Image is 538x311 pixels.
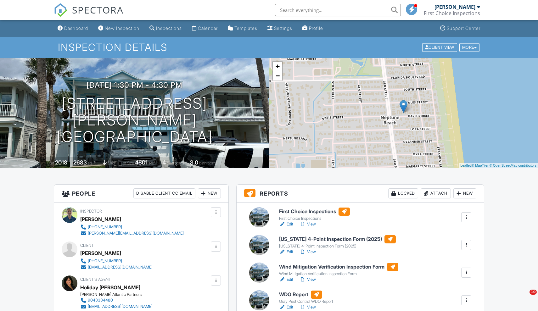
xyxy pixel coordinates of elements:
a: [PHONE_NUMBER] [80,258,153,264]
div: [PHONE_NUMBER] [88,225,122,230]
div: [PERSON_NAME] [80,214,121,224]
div: [EMAIL_ADDRESS][DOMAIN_NAME] [88,304,153,309]
a: Support Center [438,23,483,34]
a: View [300,276,316,283]
div: [PHONE_NUMBER] [88,258,122,264]
a: Dashboard [55,23,91,34]
a: New Inspection [96,23,142,34]
div: New Inspection [105,25,139,31]
a: Edit [279,221,293,227]
a: Zoom out [273,71,282,81]
div: 4 [162,159,166,166]
div: [PERSON_NAME] [80,248,121,258]
div: [PERSON_NAME] Atlantic Partners [80,292,158,297]
h1: [STREET_ADDRESS][PERSON_NAME] [GEOGRAPHIC_DATA] [10,95,259,145]
a: Holiday [PERSON_NAME] [80,283,140,292]
a: [EMAIL_ADDRESS][DOMAIN_NAME] [80,264,153,270]
div: New [198,188,221,198]
iframe: Intercom live chat [517,290,532,305]
div: Settings [274,25,292,31]
h6: WDO Report [279,291,333,299]
div: [US_STATE] 4-Point Inspection Form (2025) [279,244,396,249]
span: sq. ft. [88,161,97,165]
span: bathrooms [199,161,217,165]
div: First Choice Inspections [279,216,350,221]
div: 4801 [135,159,148,166]
a: View [300,249,316,255]
div: Locked [388,188,418,198]
div: Client View [422,43,457,52]
div: Wind Mitigation Verification Inspection Form [279,271,398,276]
span: sq.ft. [149,161,156,165]
a: View [300,304,316,310]
div: 2683 [73,159,87,166]
a: Company Profile [300,23,326,34]
a: [PHONE_NUMBER] [80,224,184,230]
a: View [300,221,316,227]
a: [EMAIL_ADDRESS][DOMAIN_NAME] [80,303,153,310]
div: | [459,163,538,168]
a: [PERSON_NAME][EMAIL_ADDRESS][DOMAIN_NAME] [80,230,184,236]
h6: First Choice Inspections [279,208,350,216]
div: [PERSON_NAME] [434,4,475,10]
a: © OpenStreetMap contributors [490,164,536,167]
a: Inspections [147,23,184,34]
div: Dashboard [64,25,88,31]
div: Calendar [198,25,218,31]
span: Inspector [80,209,102,214]
a: © MapTiler [472,164,489,167]
span: Slab [108,161,115,165]
div: Attach [421,188,451,198]
div: Gray Pest Control WDO Report [279,299,333,304]
span: SPECTORA [72,3,124,16]
a: Settings [265,23,295,34]
div: Disable Client CC Email [133,188,195,198]
a: Leaflet [460,164,471,167]
a: Templates [225,23,260,34]
a: Client View [422,45,459,49]
span: bedrooms [167,161,184,165]
span: Lot Size [121,161,134,165]
div: More [459,43,480,52]
a: Zoom in [273,62,282,71]
a: Edit [279,276,293,283]
div: 9043334480 [88,298,113,303]
a: WDO Report Gray Pest Control WDO Report [279,291,333,304]
h6: [US_STATE] 4-Point Inspection Form (2025) [279,235,396,243]
div: 3.0 [190,159,198,166]
a: [US_STATE] 4-Point Inspection Form (2025) [US_STATE] 4-Point Inspection Form (2025) [279,235,396,249]
span: Client [80,243,94,248]
span: Client's Agent [80,277,111,282]
span: 10 [530,290,537,295]
a: SPECTORA [54,8,124,22]
div: [PERSON_NAME][EMAIL_ADDRESS][DOMAIN_NAME] [88,231,184,236]
a: 9043334480 [80,297,153,303]
div: Templates [234,25,257,31]
a: First Choice Inspections First Choice Inspections [279,208,350,221]
input: Search everything... [275,4,401,16]
a: Edit [279,304,293,310]
h6: Wind Mitigation Verification Inspection Form [279,263,398,271]
h3: People [54,185,228,203]
div: 2018 [55,159,67,166]
div: [EMAIL_ADDRESS][DOMAIN_NAME] [88,265,153,270]
div: New [453,188,476,198]
h3: [DATE] 1:30 pm - 4:30 pm [87,81,182,89]
a: Calendar [189,23,220,34]
a: Wind Mitigation Verification Inspection Form Wind Mitigation Verification Inspection Form [279,263,398,277]
h1: Inspection Details [58,42,480,53]
span: Built [47,161,54,165]
div: Support Center [447,25,480,31]
a: Edit [279,249,293,255]
div: First Choice Inspections [424,10,480,16]
div: Inspections [156,25,182,31]
img: The Best Home Inspection Software - Spectora [54,3,68,17]
div: Profile [309,25,323,31]
h3: Reports [237,185,484,203]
